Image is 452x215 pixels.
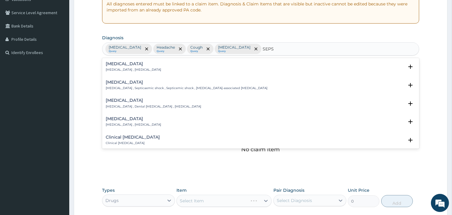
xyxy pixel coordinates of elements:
[106,80,267,85] h4: [MEDICAL_DATA]
[178,46,183,52] span: remove selection option
[348,187,369,193] label: Unit Price
[106,141,160,145] p: Clinical [MEDICAL_DATA]
[273,187,304,193] label: Pair Diagnosis
[106,98,201,103] h4: [MEDICAL_DATA]
[106,117,161,121] h4: [MEDICAL_DATA]
[407,82,414,89] i: open select status
[11,30,24,45] img: d_794563401_company_1708531726252_794563401
[102,35,123,41] label: Diagnosis
[31,34,101,42] div: Chat with us now
[381,195,413,207] button: Add
[253,46,259,52] span: remove selection option
[3,147,115,168] textarea: Type your message and hit 'Enter'
[106,104,201,109] p: [MEDICAL_DATA] , Dental [MEDICAL_DATA] , [MEDICAL_DATA]
[106,135,160,140] h4: Clinical [MEDICAL_DATA]
[241,146,280,152] p: No claim item
[407,63,414,70] i: open select status
[106,123,161,127] p: [MEDICAL_DATA] , [MEDICAL_DATA]
[407,100,414,107] i: open select status
[190,45,203,50] p: Cough
[144,46,149,52] span: remove selection option
[109,45,141,50] p: [MEDICAL_DATA]
[35,67,83,128] span: We're online!
[205,46,211,52] span: remove selection option
[218,45,251,50] p: [MEDICAL_DATA]
[99,3,113,18] div: Minimize live chat window
[106,86,267,90] p: [MEDICAL_DATA] , Septicaemic shock , Septicemic shock , [MEDICAL_DATA]-associated [MEDICAL_DATA]
[157,45,175,50] p: Headache
[107,1,415,13] p: All diagnoses entered must be linked to a claim item. Diagnosis & Claim Items that are visible bu...
[106,62,161,66] h4: [MEDICAL_DATA]
[407,118,414,125] i: open select status
[176,187,187,193] label: Item
[157,50,175,53] small: Query
[102,188,115,193] label: Types
[407,136,414,144] i: open select status
[109,50,141,53] small: Query
[105,197,119,204] div: Drugs
[190,50,203,53] small: Query
[218,50,251,53] small: Query
[277,197,312,204] div: Select Diagnosis
[106,68,161,72] p: [MEDICAL_DATA] , [MEDICAL_DATA]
